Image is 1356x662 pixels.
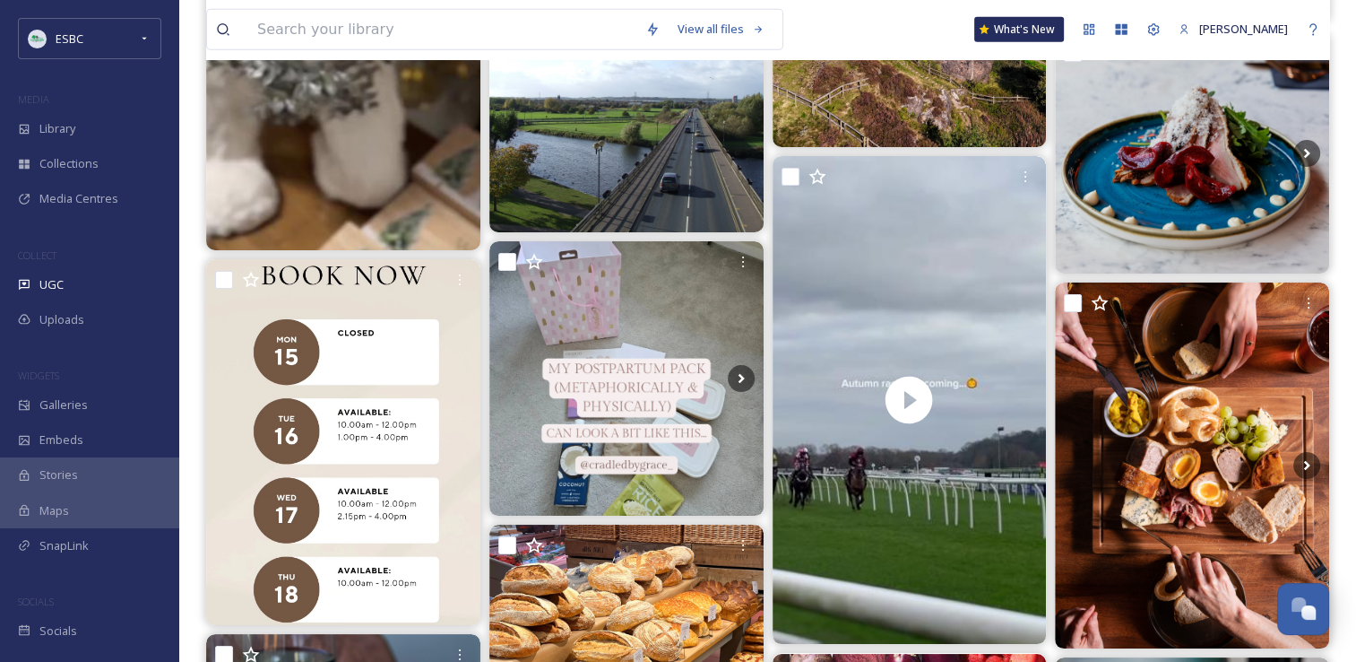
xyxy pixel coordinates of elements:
[18,369,59,382] span: WIDGETS
[1277,583,1329,635] button: Open Chat
[39,155,99,172] span: Collections
[18,92,49,106] span: MEDIA
[669,12,773,47] a: View all files
[39,396,88,414] span: Galleries
[39,311,84,328] span: Uploads
[39,276,64,293] span: UGC
[1170,12,1297,47] a: [PERSON_NAME]
[489,27,764,232] img: St. Peter's Bridge looking from the Stapenhill end. #burtonontrent #burtonupontrent #staffordshir...
[248,10,636,49] input: Search your library
[772,156,1046,644] img: thumbnail
[39,537,89,554] span: SnapLink
[1055,283,1329,649] img: 🥩🧀 Grab your mates – it’s time to get stuck in! 🐟🍷 Our sharing boards are made for the ‘one more ...
[772,156,1046,644] video: Who’s missed racing at Uttoxeter…?🎃 We’re back tomorrow🙌
[1055,32,1329,274] img: 😍 Small Plates, Big Flavours 😍 Our small plate selection is the perfect way to begin your meal or...
[39,120,75,137] span: Library
[18,595,54,608] span: SOCIALS
[18,248,56,262] span: COLLECT
[39,431,83,449] span: Embeds
[1199,21,1288,37] span: [PERSON_NAME]
[206,259,480,625] img: Next weeks availability. Bookings can be made by clicking the link in the bio. #thenailandbeautyr...
[39,502,69,519] span: Maps
[39,190,118,207] span: Media Centres
[39,466,78,483] span: Stories
[974,17,1064,42] a: What's New
[39,623,77,640] span: Socials
[29,30,47,48] img: east-staffs.png
[56,30,83,47] span: ESBC
[489,241,764,516] img: Because if you are looked after, your baby will be FINE! Postpartum visits can look different eac...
